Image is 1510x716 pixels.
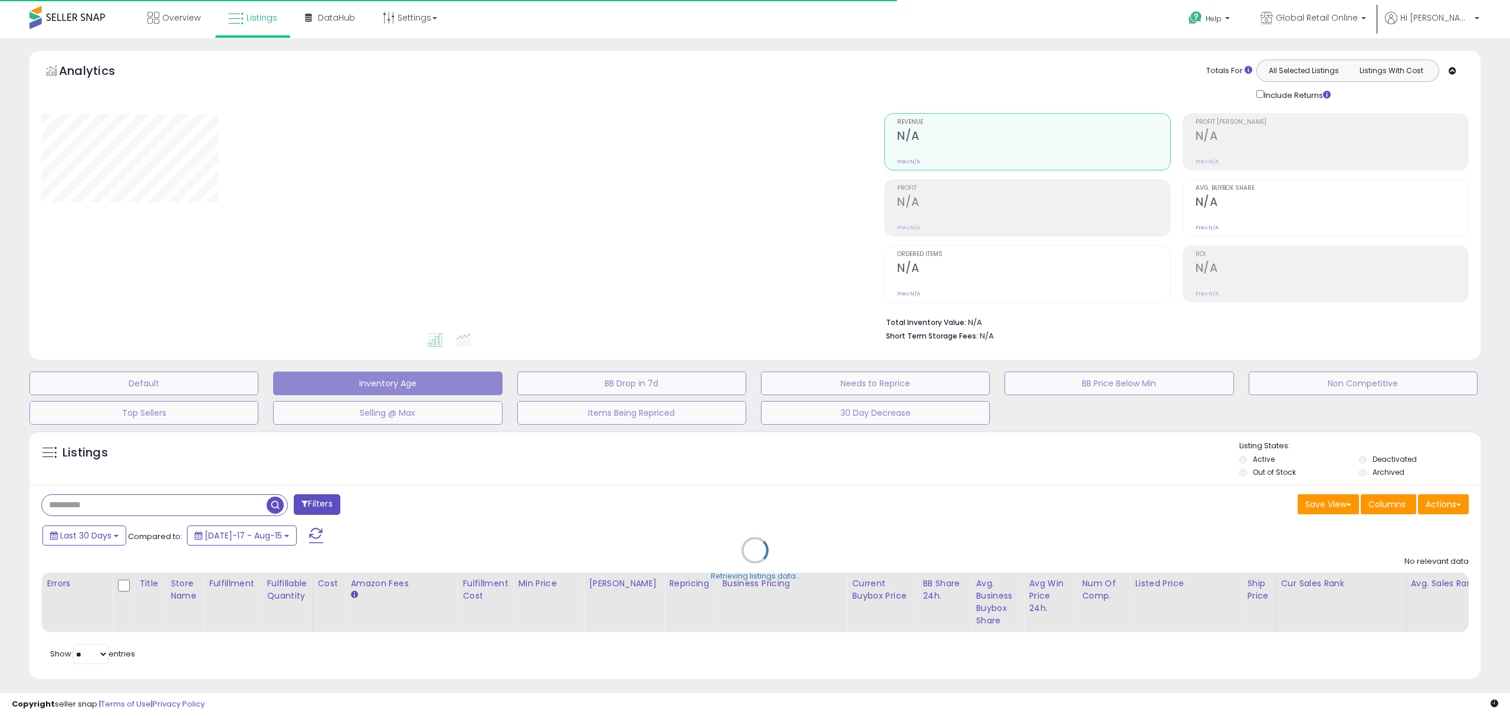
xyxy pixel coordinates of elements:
[1347,63,1435,78] button: Listings With Cost
[1005,372,1233,395] button: BB Price Below Min
[101,698,151,710] a: Terms of Use
[897,158,920,165] small: Prev: N/A
[1196,158,1219,165] small: Prev: N/A
[12,698,55,710] strong: Copyright
[886,317,966,327] b: Total Inventory Value:
[29,372,258,395] button: Default
[153,698,205,710] a: Privacy Policy
[517,401,746,425] button: Items Being Repriced
[1196,224,1219,231] small: Prev: N/A
[273,372,502,395] button: Inventory Age
[1196,195,1468,211] h2: N/A
[59,63,138,82] h5: Analytics
[1260,63,1348,78] button: All Selected Listings
[897,290,920,297] small: Prev: N/A
[1196,261,1468,277] h2: N/A
[897,224,920,231] small: Prev: N/A
[29,401,258,425] button: Top Sellers
[1206,14,1222,24] span: Help
[761,372,990,395] button: Needs to Reprice
[886,331,978,341] b: Short Term Storage Fees:
[247,12,277,24] span: Listings
[1196,185,1468,192] span: Avg. Buybox Share
[886,314,1460,329] li: N/A
[897,251,1170,258] span: Ordered Items
[1400,12,1471,24] span: Hi [PERSON_NAME]
[517,372,746,395] button: BB Drop in 7d
[1196,251,1468,258] span: ROI
[1206,65,1252,77] div: Totals For
[1179,2,1242,38] a: Help
[897,195,1170,211] h2: N/A
[1196,129,1468,145] h2: N/A
[273,401,502,425] button: Selling @ Max
[897,119,1170,126] span: Revenue
[1249,372,1478,395] button: Non Competitive
[1385,12,1479,38] a: Hi [PERSON_NAME]
[1188,11,1203,25] i: Get Help
[897,185,1170,192] span: Profit
[12,699,205,710] div: seller snap | |
[1276,12,1358,24] span: Global Retail Online
[1196,290,1219,297] small: Prev: N/A
[897,129,1170,145] h2: N/A
[162,12,201,24] span: Overview
[980,330,994,341] span: N/A
[318,12,355,24] span: DataHub
[1248,88,1345,101] div: Include Returns
[761,401,990,425] button: 30 Day Decrease
[711,571,799,582] div: Retrieving listings data..
[897,261,1170,277] h2: N/A
[1196,119,1468,126] span: Profit [PERSON_NAME]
